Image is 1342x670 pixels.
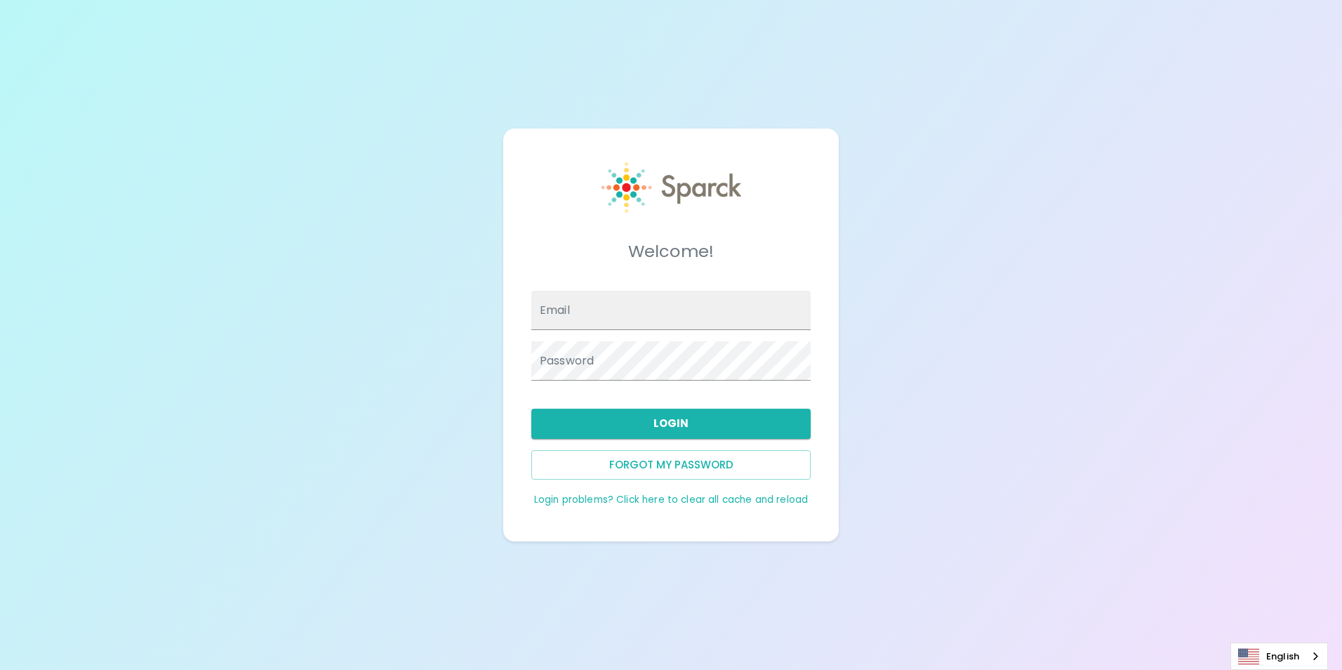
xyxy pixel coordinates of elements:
[531,450,811,480] button: Forgot my password
[531,409,811,438] button: Login
[531,240,811,263] h5: Welcome!
[534,493,808,506] a: Login problems? Click here to clear all cache and reload
[602,162,741,213] img: Sparck logo
[1231,643,1327,669] a: English
[1230,643,1328,670] aside: Language selected: English
[1230,643,1328,670] div: Language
